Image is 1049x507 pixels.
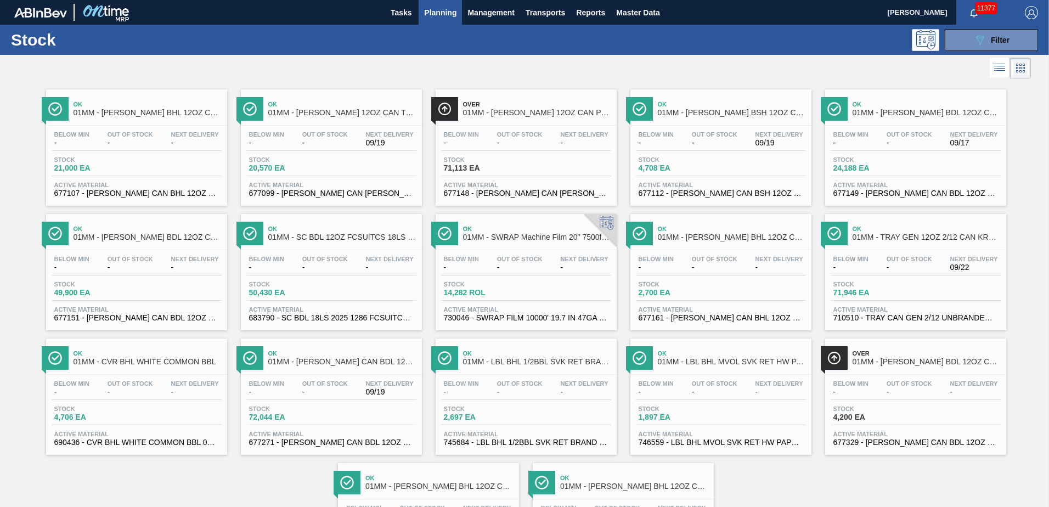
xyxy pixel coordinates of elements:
span: 677099 - CARR CAN BUD 12OZ TWNSTK 30/12 CAN 0724 [249,189,414,198]
img: Ícone [48,102,62,116]
span: 677112 - CARR CAN BSH 12OZ TWNSTK 30/12 CAN 0724 [639,189,803,198]
span: 11377 [975,2,997,14]
img: Ícone [535,476,549,489]
span: Stock [444,156,521,163]
a: ÍconeOk01MM - TRAY GEN 12OZ 2/12 CAN KRFT 1023-NBelow Min-Out Of Stock-Next Delivery09/22Stock71,... [817,206,1012,330]
img: Ícone [633,227,646,240]
span: 01MM - LBL BHL MVOL SVK RET HW PAPER #3 [658,358,806,366]
img: Ícone [633,351,646,365]
span: Active Material [54,182,219,188]
h1: Stock [11,33,175,46]
span: 1,897 EA [639,413,715,421]
span: Ok [365,475,514,481]
span: Reports [576,6,605,19]
span: 09/22 [950,263,998,272]
span: Ok [74,350,222,357]
span: 09/19 [366,388,414,396]
span: Next Delivery [950,380,998,387]
span: 746559 - LBL BHL MVOL SVK RET HW PAPER 0518 #3 4. [639,438,803,447]
span: Next Delivery [366,380,414,387]
span: - [692,263,737,272]
span: 01MM - CARR BUD 12OZ CAN PK 12/12 MILITARY PROMO [463,109,611,117]
span: - [497,263,543,272]
span: - [302,139,348,147]
span: - [755,388,803,396]
span: - [249,388,284,396]
span: - [692,139,737,147]
a: ÍconeOver01MM - [PERSON_NAME] 12OZ CAN PK 12/12 MILITARY PROMOBelow Min-Out Of Stock-Next Deliver... [427,81,622,206]
span: Ok [658,101,806,108]
span: 4,200 EA [833,413,910,421]
span: Ok [658,350,806,357]
span: Below Min [444,380,479,387]
span: 01MM - CARR BSH 12OZ CAN TWNSTK 30/12 CAN [658,109,806,117]
span: 677329 - CARR CAN BDL 12OZ NEW HAMP TWNSTK 30/12 [833,438,998,447]
span: Out Of Stock [692,131,737,138]
img: Ícone [633,102,646,116]
span: Stock [249,156,326,163]
span: 677107 - CARR CAN BHL 12OZ TWNSTK 30/12 CAN 0724 [54,189,219,198]
span: - [249,263,284,272]
span: - [833,388,868,396]
span: Active Material [444,306,608,313]
span: Next Delivery [755,131,803,138]
span: 745684 - LBL BHL 1/2BBL SVK RET BRAND PPS 0717 #4 [444,438,608,447]
span: Active Material [54,431,219,437]
span: Below Min [54,380,89,387]
span: Stock [54,156,131,163]
span: Below Min [249,131,284,138]
span: - [108,388,153,396]
span: 49,900 EA [54,289,131,297]
span: 09/19 [366,139,414,147]
span: 677148 - CARR CAN BUD 12OZ FOH ALWAYS CAN PK 12/1 [444,189,608,198]
span: Ok [853,226,1001,232]
span: Active Material [249,431,414,437]
a: ÍconeOk01MM - LBL BHL MVOL SVK RET HW PAPER #3Below Min-Out Of Stock-Next Delivery-Stock1,897 EAA... [622,330,817,455]
span: - [497,388,543,396]
a: ÍconeOk01MM - LBL BHL 1/2BBL SVK RET BRAND PPS #4Below Min-Out Of Stock-Next Delivery-Stock2,697 ... [427,330,622,455]
img: Ícone [48,227,62,240]
span: - [54,139,89,147]
span: Below Min [249,256,284,262]
span: - [444,139,479,147]
a: ÍconeOk01MM - [PERSON_NAME] CAN BDL 12OZ PATRIOTS TWNSTK 30/12Below Min-Out Of Stock-Next Deliver... [233,330,427,455]
img: Ícone [827,102,841,116]
span: Below Min [54,131,89,138]
span: - [639,388,674,396]
span: Out Of Stock [302,131,348,138]
span: Stock [54,405,131,412]
span: Stock [444,405,521,412]
span: 71,946 EA [833,289,910,297]
span: Active Material [249,306,414,313]
span: 01MM - SC BDL 12OZ FCSUITCS 18LS HULK HANDLE - AQUEOUS COATING [268,233,416,241]
span: 01MM - CVR BHL WHITE COMMON BBL [74,358,222,366]
span: Transports [526,6,565,19]
span: Ok [74,226,222,232]
span: Out Of Stock [887,380,932,387]
span: Ok [74,101,222,108]
img: Ícone [243,102,257,116]
span: 01MM - CARR BHL 12OZ CAN TWNSTK 30/12 CAN CAN OUTDOOR PROMO [365,482,514,491]
span: Next Delivery [366,256,414,262]
span: Below Min [639,131,674,138]
a: ÍconeOk01MM - SWRAP Machine Film 20" 7500ft 63 GaugeBelow Min-Out Of Stock-Next Delivery-Stock14,... [427,206,622,330]
span: 01MM - CARR BHL 12OZ CAN 30/12 CAN PK FARMING PROMO [658,233,806,241]
span: - [755,263,803,272]
a: ÍconeOk01MM - [PERSON_NAME] BDL 12OZ CAN TWNSTK 30/12 CAN-AqueousBelow Min-Out Of Stock-Next Deli... [38,206,233,330]
span: Active Material [833,306,998,313]
a: ÍconeOk01MM - [PERSON_NAME] BDL 12OZ CAN CAN PK 12/12 CANBelow Min-Out Of Stock-Next Delivery09/1... [817,81,1012,206]
span: - [171,388,219,396]
img: Ícone [438,102,452,116]
span: 09/17 [950,139,998,147]
a: ÍconeOk01MM - [PERSON_NAME] BHL 12OZ CAN TWNSTK 30/12 CAN AQUEOUSBelow Min-Out Of Stock-Next Deli... [38,81,233,206]
div: Card Vision [1010,58,1031,78]
span: Stock [833,281,910,288]
span: Over [853,350,1001,357]
span: Below Min [639,380,674,387]
img: Ícone [438,227,452,240]
span: Ok [463,350,611,357]
span: Tasks [389,6,413,19]
span: 01MM - LBL BHL 1/2BBL SVK RET BRAND PPS #4 [463,358,611,366]
span: 677149 - CARR CAN BDL 12OZ CAN PK 12/12 CAN 0924 [833,189,998,198]
img: Ícone [243,227,257,240]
